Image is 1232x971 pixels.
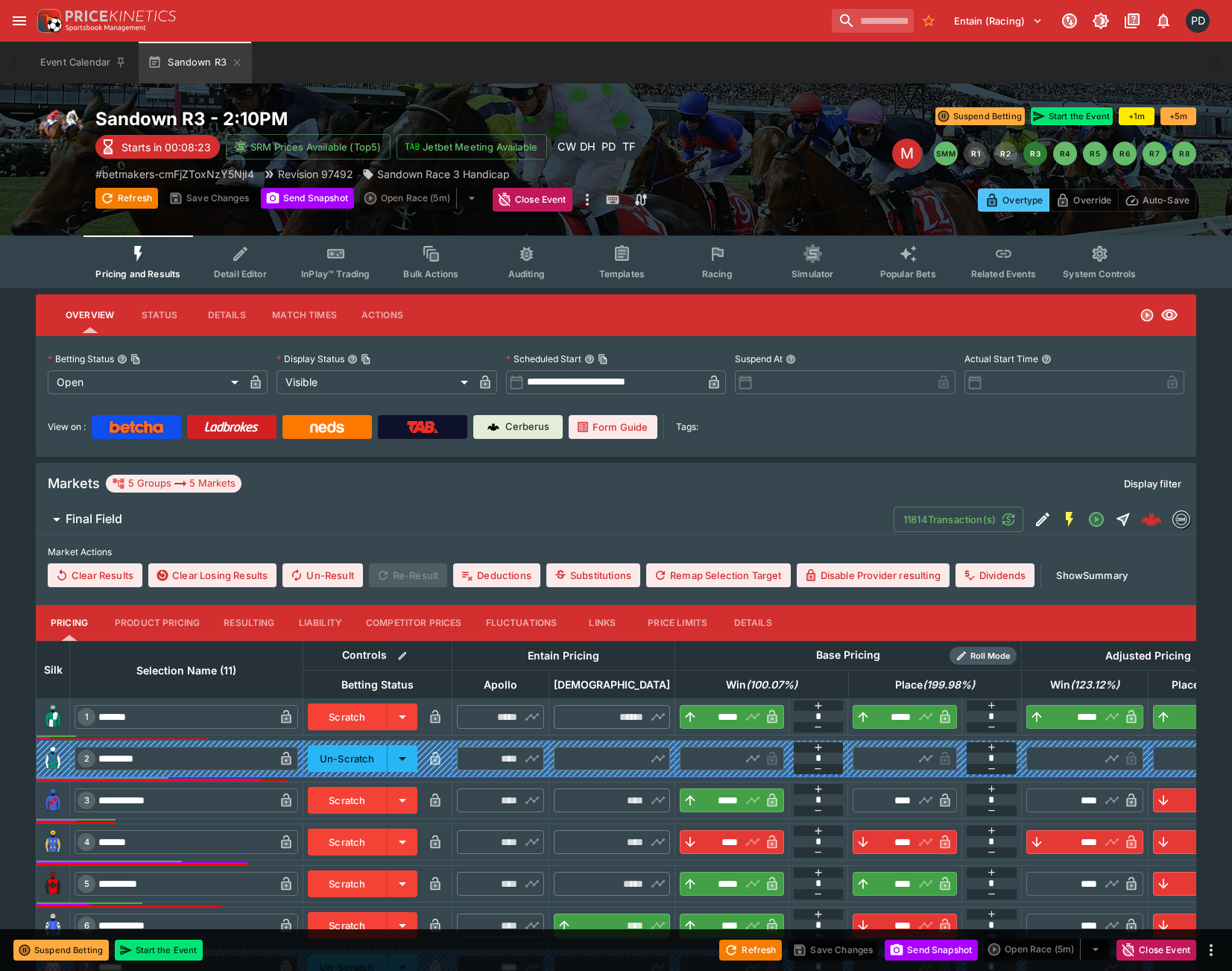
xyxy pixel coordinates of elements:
[126,297,193,333] button: Status
[945,9,1052,33] button: Select Tenant
[1029,506,1056,533] button: Edit Detail
[214,268,267,279] span: Detail Editor
[354,605,474,641] button: Competitor Prices
[41,872,65,896] img: runner 5
[453,563,540,587] button: Deductions
[1023,142,1047,165] button: R3
[894,507,1023,532] button: 11814Transaction(s)
[719,940,782,961] button: Refresh
[1056,7,1083,34] button: Connected to PK
[36,505,894,534] button: Final Field
[1116,940,1196,961] button: Close Event
[1053,142,1077,165] button: R4
[1063,268,1136,279] span: System Controls
[6,7,33,34] button: open drawer
[971,268,1036,279] span: Related Events
[1150,7,1177,34] button: Notifications
[1083,142,1107,165] button: R5
[1141,509,1162,530] div: d8363147-c6b9-4701-829b-38dd21cf5957
[702,268,733,279] span: Racing
[33,6,63,36] img: PriceKinetics Logo
[139,42,252,83] button: Sandown R3
[369,563,447,587] span: Re-Result
[82,712,92,722] span: 1
[362,166,510,182] div: Sandown Race 3 Handicap
[832,9,914,33] input: search
[880,268,936,279] span: Popular Bets
[935,107,1025,125] button: Suspend Betting
[115,940,203,961] button: Start the Event
[569,605,636,641] button: Links
[81,753,92,764] span: 2
[308,870,388,897] button: Scratch
[584,354,595,364] button: Scheduled StartCopy To Clipboard
[204,421,259,433] img: Ladbrokes
[994,142,1017,165] button: R2
[719,605,786,641] button: Details
[260,297,349,333] button: Match Times
[1041,354,1052,364] button: Actual Start Time
[574,133,601,160] div: Dan Hooper
[487,421,499,433] img: Cerberus
[303,641,452,670] th: Controls
[549,670,675,698] th: [DEMOGRAPHIC_DATA]
[1119,7,1146,34] button: Documentation
[676,415,698,439] label: Tags:
[112,475,236,493] div: 5 Groups 5 Markets
[934,142,1196,165] nav: pagination navigation
[508,268,545,279] span: Auditing
[393,646,412,665] button: Bulk edit
[797,563,950,587] button: Disable Provider resulting
[598,354,608,364] button: Copy To Clipboard
[964,352,1038,365] p: Actual Start Time
[308,912,388,939] button: Scratch
[54,297,126,333] button: Overview
[1087,510,1105,528] svg: Open
[1034,676,1136,694] span: Win(123.12%)
[1141,509,1162,530] img: logo-cerberus--red.svg
[923,676,975,694] em: ( 199.98 %)
[81,879,92,889] span: 5
[599,268,645,279] span: Templates
[955,563,1034,587] button: Dividends
[117,354,127,364] button: Betting StatusCopy To Clipboard
[964,142,988,165] button: R1
[36,107,83,155] img: horse_racing.png
[121,139,211,155] p: Starts in 00:08:23
[110,421,163,433] img: Betcha
[130,354,141,364] button: Copy To Clipboard
[964,650,1017,662] span: Roll Mode
[1115,472,1190,496] button: Display filter
[41,830,65,854] img: runner 4
[360,188,487,209] div: split button
[950,647,1017,665] div: Show/hide Price Roll mode configuration.
[879,676,991,694] span: Place(199.98%)
[361,354,371,364] button: Copy To Clipboard
[48,370,244,394] div: Open
[95,166,254,182] p: Copy To Clipboard
[746,676,797,694] em: ( 100.07 %)
[120,662,253,680] span: Selection Name (11)
[81,795,92,806] span: 3
[452,670,549,698] th: Apollo
[1143,142,1166,165] button: R7
[710,676,814,694] span: Win(100.07%)
[103,605,212,641] button: Product Pricing
[735,352,783,365] p: Suspend At
[226,134,391,159] button: SRM Prices Available (Top5)
[1118,189,1196,212] button: Auto-Save
[1119,107,1154,125] button: +1m
[505,420,549,434] p: Cerberus
[277,370,473,394] div: Visible
[1173,511,1190,528] img: betmakers
[310,421,344,433] img: Neds
[83,235,1148,288] div: Event type filters
[81,920,92,931] span: 6
[473,415,563,439] a: Cerberus
[397,134,547,159] button: Jetbet Meeting Available
[301,268,370,279] span: InPlay™ Trading
[308,703,388,730] button: Scratch
[278,166,353,182] p: Revision 97492
[1113,142,1137,165] button: R6
[377,166,510,182] p: Sandown Race 3 Handicap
